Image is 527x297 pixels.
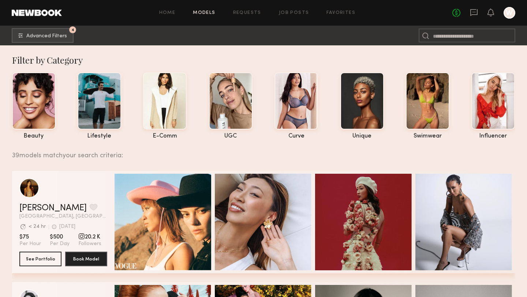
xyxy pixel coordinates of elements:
span: Per Day [50,241,70,247]
span: $75 [19,233,41,241]
a: Requests [233,11,261,15]
div: lifestyle [78,133,121,139]
div: 39 models match your search criteria: [12,144,509,159]
span: 4 [71,28,74,31]
div: [DATE] [59,224,75,229]
div: influencer [471,133,515,139]
button: Book Model [65,252,107,266]
a: [PERSON_NAME] [19,204,87,213]
div: UGC [209,133,253,139]
div: Filter by Category [12,54,515,66]
div: beauty [12,133,56,139]
div: e-comm [143,133,187,139]
span: Advanced Filters [26,34,67,39]
div: curve [274,133,318,139]
div: swimwear [406,133,449,139]
span: 20.2 K [78,233,101,241]
a: Job Posts [279,11,309,15]
span: [GEOGRAPHIC_DATA], [GEOGRAPHIC_DATA] [19,214,107,219]
a: Models [193,11,215,15]
a: W [504,7,515,19]
a: Home [159,11,176,15]
div: < 24 hr [29,224,46,229]
a: Favorites [326,11,355,15]
span: Per Hour [19,241,41,247]
span: $500 [50,233,70,241]
div: unique [340,133,384,139]
button: See Portfolio [19,252,61,266]
span: Followers [78,241,101,247]
button: 4Advanced Filters [12,28,74,43]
